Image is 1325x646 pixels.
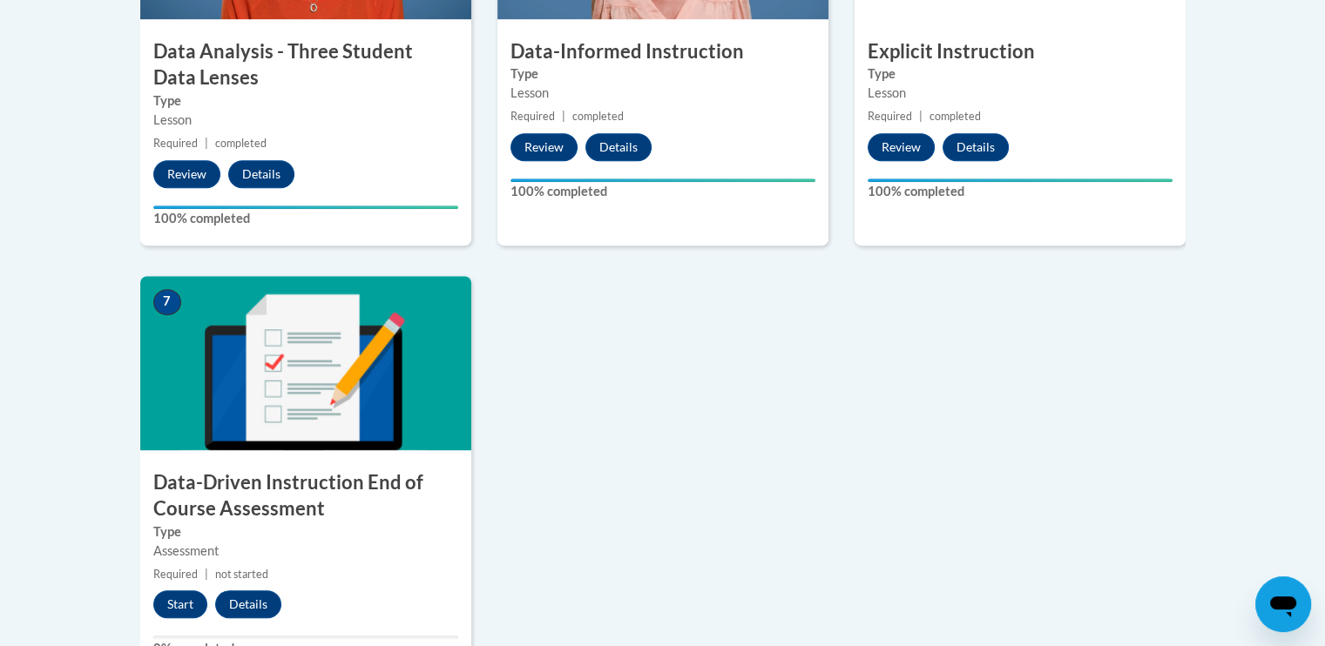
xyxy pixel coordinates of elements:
[868,182,1173,201] label: 100% completed
[868,178,1173,182] div: Your progress
[140,38,471,92] h3: Data Analysis - Three Student Data Lenses
[153,568,198,581] span: Required
[585,133,652,161] button: Details
[497,38,828,65] h3: Data-Informed Instruction
[153,91,458,111] label: Type
[510,110,555,123] span: Required
[855,38,1186,65] h3: Explicit Instruction
[215,568,268,581] span: not started
[868,64,1173,84] label: Type
[562,110,565,123] span: |
[868,133,935,161] button: Review
[153,289,181,315] span: 7
[930,110,981,123] span: completed
[943,133,1009,161] button: Details
[1255,576,1311,632] iframe: Button to launch messaging window
[510,64,815,84] label: Type
[153,209,458,228] label: 100% completed
[510,182,815,201] label: 100% completed
[205,137,208,150] span: |
[153,522,458,542] label: Type
[215,590,281,618] button: Details
[153,590,207,618] button: Start
[153,111,458,130] div: Lesson
[153,137,198,150] span: Required
[510,84,815,103] div: Lesson
[140,469,471,523] h3: Data-Driven Instruction End of Course Assessment
[153,542,458,561] div: Assessment
[919,110,923,123] span: |
[510,133,578,161] button: Review
[572,110,624,123] span: completed
[868,84,1173,103] div: Lesson
[868,110,912,123] span: Required
[215,137,267,150] span: completed
[205,568,208,581] span: |
[228,160,294,188] button: Details
[140,276,471,450] img: Course Image
[153,160,220,188] button: Review
[510,178,815,182] div: Your progress
[153,205,458,209] div: Your progress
